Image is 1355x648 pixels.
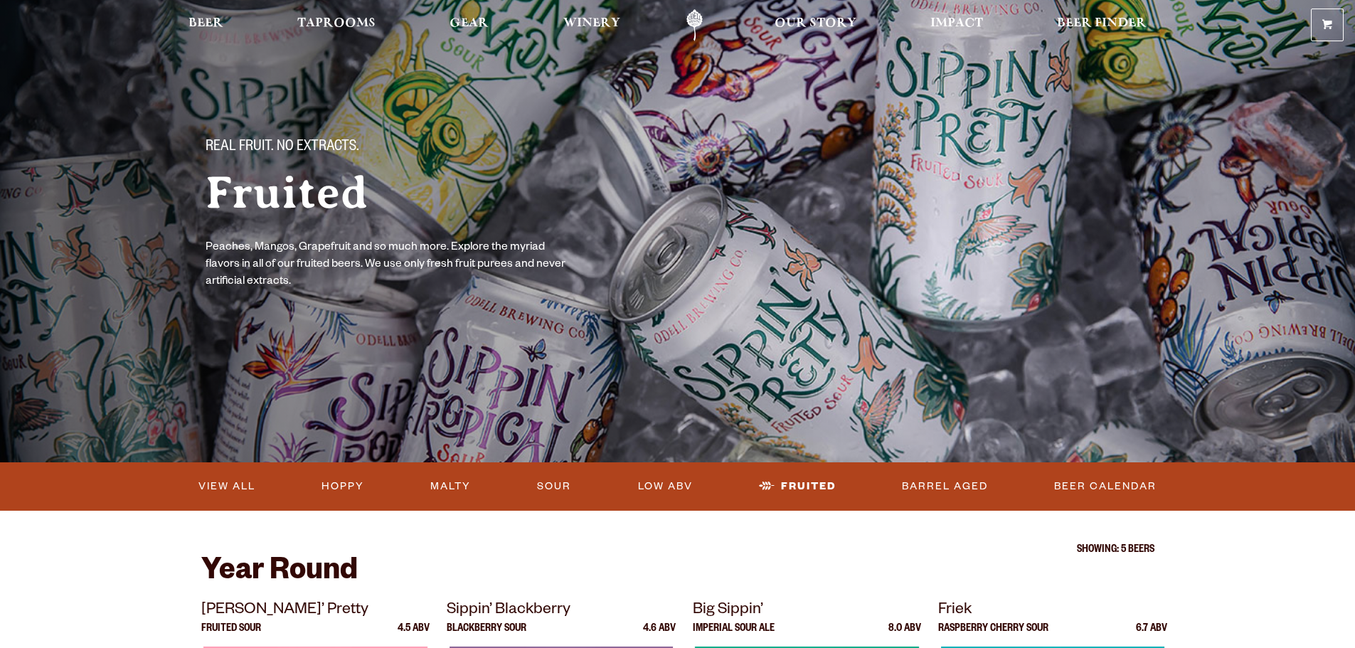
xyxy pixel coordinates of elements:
p: Friek [938,598,1167,624]
p: Blackberry Sour [447,624,526,647]
span: Taprooms [297,18,376,29]
a: Beer [179,9,233,41]
span: Beer Finder [1057,18,1147,29]
h2: Year Round [201,556,1154,590]
p: 4.6 ABV [643,624,676,647]
p: Peaches, Mangos, Grapefruit and so much more. Explore the myriad flavors in all of our fruited be... [206,240,570,291]
p: 4.5 ABV [398,624,430,647]
span: Beer [188,18,223,29]
p: Imperial Sour Ale [693,624,775,647]
a: Winery [554,9,629,41]
a: View All [193,470,261,503]
a: Gear [440,9,498,41]
p: Raspberry Cherry Sour [938,624,1048,647]
a: Beer Calendar [1048,470,1162,503]
span: Winery [563,18,620,29]
a: Hoppy [316,470,370,503]
p: Showing: 5 Beers [201,545,1154,556]
span: Impact [930,18,983,29]
a: Impact [921,9,992,41]
p: Sippin’ Blackberry [447,598,676,624]
p: Big Sippin’ [693,598,922,624]
a: Beer Finder [1048,9,1156,41]
p: 8.0 ABV [888,624,921,647]
p: [PERSON_NAME]’ Pretty [201,598,430,624]
h1: Fruited [206,169,649,217]
a: Odell Home [668,9,721,41]
a: Low ABV [632,470,698,503]
span: Gear [450,18,489,29]
span: Real Fruit. No Extracts. [206,139,359,157]
a: Fruited [753,470,841,503]
span: Our Story [775,18,856,29]
a: Barrel Aged [896,470,994,503]
p: Fruited Sour [201,624,261,647]
a: Malty [425,470,477,503]
p: 6.7 ABV [1136,624,1167,647]
a: Sour [531,470,577,503]
a: Our Story [765,9,866,41]
a: Taprooms [288,9,385,41]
